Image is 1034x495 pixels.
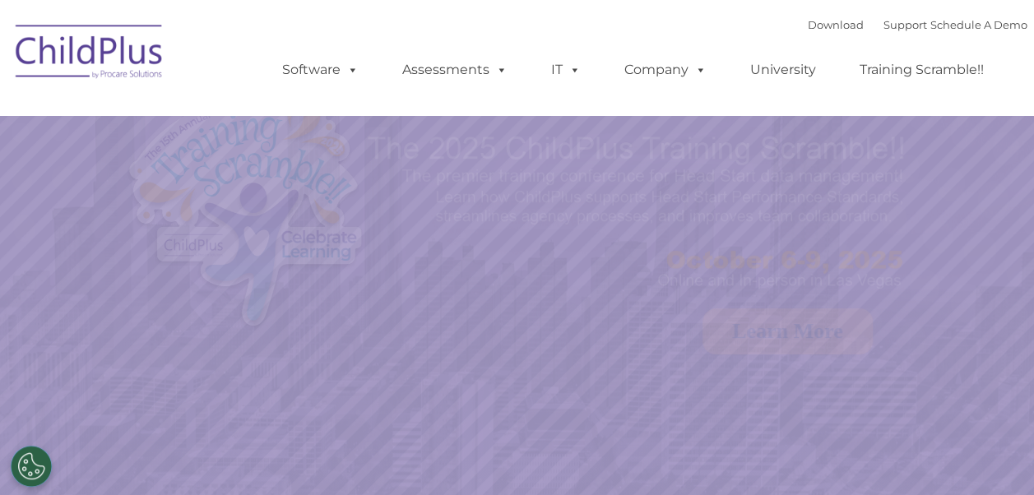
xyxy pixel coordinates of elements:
a: Training Scramble!! [843,53,1000,86]
a: Schedule A Demo [930,18,1027,31]
a: IT [535,53,597,86]
img: ChildPlus by Procare Solutions [7,13,172,95]
a: Download [808,18,864,31]
font: | [808,18,1027,31]
a: Assessments [386,53,524,86]
a: Learn More [702,308,873,354]
button: Cookies Settings [11,446,52,487]
a: Support [883,18,927,31]
a: Software [266,53,375,86]
a: University [734,53,832,86]
a: Company [608,53,723,86]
